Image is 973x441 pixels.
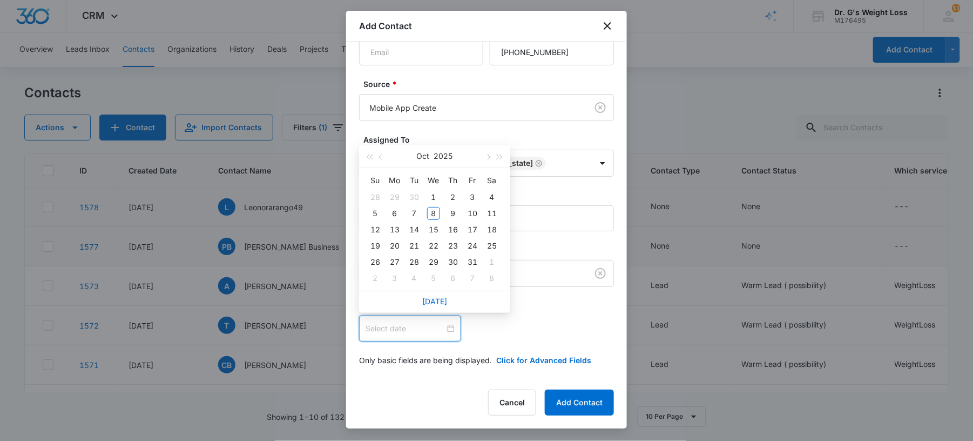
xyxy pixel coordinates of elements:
div: 30 [408,191,421,204]
td: 2025-10-31 [463,254,482,270]
div: 25 [485,239,498,252]
td: 2025-10-02 [443,189,463,205]
div: 22 [427,239,440,252]
div: 8 [427,207,440,220]
div: 2 [447,191,460,204]
div: 20 [388,239,401,252]
div: 28 [369,191,382,204]
p: Only basic fields are being displayed. [359,355,492,366]
div: 3 [388,272,401,285]
td: 2025-10-13 [385,222,404,238]
h1: Add Contact [359,19,412,32]
div: 6 [388,207,401,220]
div: 7 [466,272,479,285]
td: 2025-11-07 [463,270,482,286]
td: 2025-10-16 [443,222,463,238]
button: Click for Advanced Fields [496,355,591,366]
td: 2025-10-25 [482,238,502,254]
td: 2025-11-06 [443,270,463,286]
td: 2025-10-15 [424,222,443,238]
th: We [424,172,443,189]
td: 2025-10-10 [463,205,482,222]
div: 10 [466,207,479,220]
td: 2025-10-08 [424,205,443,222]
button: Add Contact [545,390,614,416]
div: 17 [466,223,479,236]
button: Clear [592,99,609,116]
th: Sa [482,172,502,189]
td: 2025-10-22 [424,238,443,254]
td: 2025-09-28 [366,189,385,205]
td: 2025-10-11 [482,205,502,222]
td: 2025-10-07 [404,205,424,222]
div: 29 [388,191,401,204]
td: 2025-10-04 [482,189,502,205]
div: 16 [447,223,460,236]
input: Email [359,39,483,65]
input: Phone [490,39,614,65]
div: 27 [388,256,401,269]
td: 2025-10-01 [424,189,443,205]
div: 1 [427,191,440,204]
td: 2025-10-18 [482,222,502,238]
a: [DATE] [422,297,447,306]
div: 4 [485,191,498,204]
div: 24 [466,239,479,252]
div: 21 [408,239,421,252]
th: Fr [463,172,482,189]
td: 2025-10-26 [366,254,385,270]
td: 2025-11-02 [366,270,385,286]
div: 7 [408,207,421,220]
div: 12 [369,223,382,236]
div: 4 [408,272,421,285]
button: Cancel [488,390,536,416]
td: 2025-11-05 [424,270,443,286]
div: 23 [447,239,460,252]
div: 31 [466,256,479,269]
div: 1 [485,256,498,269]
td: 2025-10-28 [404,254,424,270]
td: 2025-09-30 [404,189,424,205]
div: 15 [427,223,440,236]
button: Clear [592,265,609,282]
th: Mo [385,172,404,189]
td: 2025-10-09 [443,205,463,222]
td: 2025-10-03 [463,189,482,205]
button: Oct [417,145,430,167]
td: 2025-10-05 [366,205,385,222]
td: 2025-11-03 [385,270,404,286]
div: 5 [369,207,382,220]
div: 8 [485,272,498,285]
td: 2025-10-17 [463,222,482,238]
td: 2025-10-06 [385,205,404,222]
td: 2025-10-20 [385,238,404,254]
div: 11 [485,207,498,220]
div: 9 [447,207,460,220]
div: 28 [408,256,421,269]
div: 2 [369,272,382,285]
div: 18 [485,223,498,236]
button: close [601,19,614,32]
td: 2025-09-29 [385,189,404,205]
label: Assigned To [363,134,618,145]
td: 2025-10-12 [366,222,385,238]
td: 2025-10-24 [463,238,482,254]
td: 2025-11-01 [482,254,502,270]
td: 2025-10-14 [404,222,424,238]
label: Source [363,78,618,90]
td: 2025-10-27 [385,254,404,270]
button: 2025 [434,145,453,167]
div: 5 [427,272,440,285]
td: 2025-10-29 [424,254,443,270]
th: Tu [404,172,424,189]
th: Su [366,172,385,189]
div: 26 [369,256,382,269]
div: 19 [369,239,382,252]
td: 2025-10-21 [404,238,424,254]
div: 29 [427,256,440,269]
div: 14 [408,223,421,236]
td: 2025-10-19 [366,238,385,254]
th: Th [443,172,463,189]
div: 3 [466,191,479,204]
td: 2025-11-04 [404,270,424,286]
